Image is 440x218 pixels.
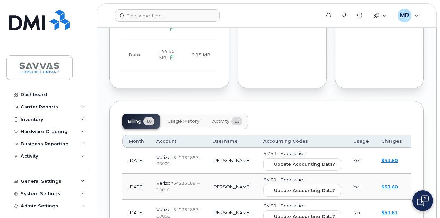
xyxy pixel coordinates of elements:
[122,135,150,148] th: Month
[400,11,409,20] span: MR
[156,181,200,192] span: 542331887-00001
[263,151,305,156] span: 6M61 - Specialties
[231,117,242,125] span: 13
[158,49,175,60] span: 144.90 MB
[274,187,335,194] span: Update Accounting Data?
[347,148,375,174] td: Yes
[168,119,199,124] span: Usage History
[347,174,375,200] td: Yes
[381,158,398,163] a: $51.60
[381,184,398,189] a: $51.60
[263,158,341,171] button: Update Accounting Data?
[257,135,347,148] th: Accounting Codes
[375,135,408,148] th: Charges
[212,119,229,124] span: Activity
[206,135,257,148] th: Username
[263,177,305,182] span: 6M61 - Specialties
[181,40,217,69] td: 6.15 MB
[150,135,206,148] th: Account
[274,161,335,168] span: Update Accounting Data?
[156,154,173,160] span: Verizon
[206,148,257,174] td: [PERSON_NAME]
[156,155,200,167] span: 542331887-00001
[347,135,375,148] th: Usage
[263,184,341,197] button: Update Accounting Data?
[381,210,398,215] a: $51.61
[393,9,423,22] div: Magali Ramirez-Sanchez
[122,174,150,200] td: [DATE]
[156,207,173,212] span: Verizon
[417,195,429,206] img: Open chat
[122,40,147,69] td: Data
[156,180,173,186] span: Verizon
[115,9,220,22] input: Find something...
[122,148,150,174] td: [DATE]
[263,203,305,208] span: 6M61 - Specialties
[369,9,391,22] div: Quicklinks
[206,174,257,200] td: [PERSON_NAME]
